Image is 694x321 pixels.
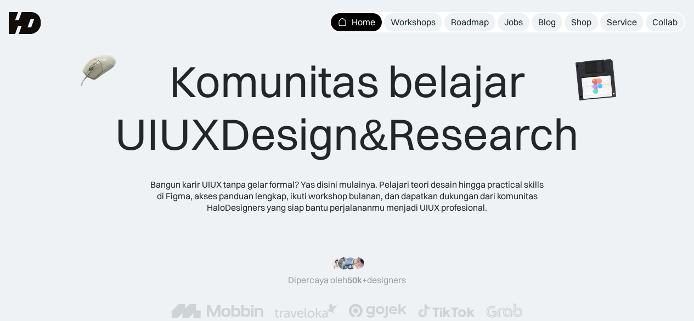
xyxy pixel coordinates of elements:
div: Collab [652,16,678,28]
div: Blog [538,16,556,28]
div: Service [607,16,637,28]
div: Roadmap [451,16,489,28]
a: Blog [532,13,562,31]
div: Bangun karir UIUX tanpa gelar formal? Yas disini mulainya. Pelajari teori desain hingga practical... [150,179,545,213]
div: Workshops [391,16,436,28]
a: Roadmap [444,13,495,31]
span: 50k+ [347,274,367,285]
a: Collab [646,13,684,31]
span: & [359,110,388,159]
a: Shop [565,13,598,31]
div: Komunitas belajar Design Research [115,55,579,161]
div: Jobs [504,16,523,28]
div: Home [352,16,375,28]
a: Home [331,13,382,31]
div: Dipercaya oleh designers [288,274,406,286]
span: UIUX [115,110,220,159]
div: Shop [571,16,591,28]
a: Jobs [498,13,529,31]
a: Workshops [384,13,442,31]
a: Service [600,13,644,31]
